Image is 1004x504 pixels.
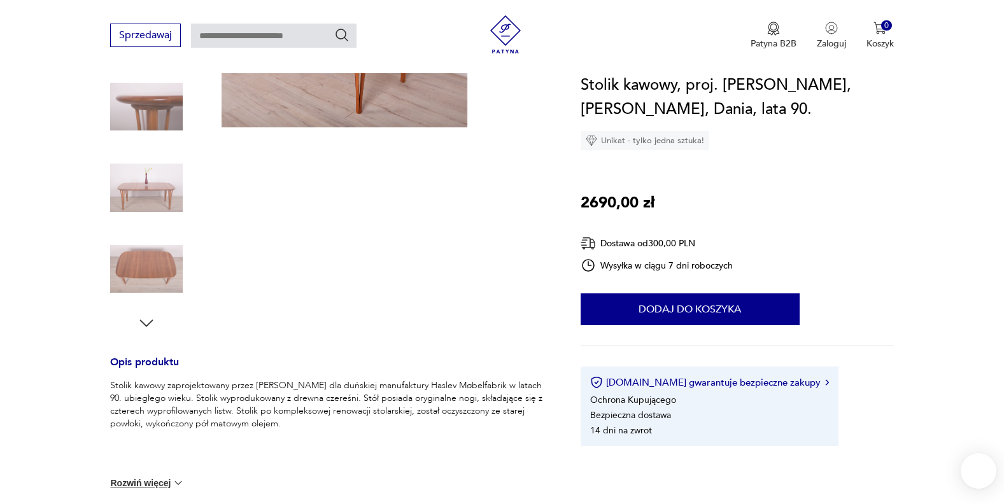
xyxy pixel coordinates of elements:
[590,409,671,421] li: Bezpieczna dostawa
[751,22,796,50] button: Patyna B2B
[110,151,183,224] img: Zdjęcie produktu Stolik kawowy, proj. S. Hansen, Haslev Møbelfabrik, Dania, lata 90.
[817,38,846,50] p: Zaloguj
[581,191,654,215] p: 2690,00 zł
[581,235,733,251] div: Dostawa od 300,00 PLN
[817,22,846,50] button: Zaloguj
[767,22,780,36] img: Ikona medalu
[110,71,183,143] img: Zdjęcie produktu Stolik kawowy, proj. S. Hansen, Haslev Møbelfabrik, Dania, lata 90.
[590,424,652,437] li: 14 dni na zwrot
[581,293,800,325] button: Dodaj do koszyka
[581,258,733,273] div: Wysyłka w ciągu 7 dni roboczych
[961,453,996,489] iframe: Smartsupp widget button
[334,27,350,43] button: Szukaj
[110,32,181,41] a: Sprzedawaj
[110,24,181,47] button: Sprzedawaj
[486,15,525,53] img: Patyna - sklep z meblami i dekoracjami vintage
[881,20,892,31] div: 0
[866,22,894,50] button: 0Koszyk
[110,233,183,305] img: Zdjęcie produktu Stolik kawowy, proj. S. Hansen, Haslev Møbelfabrik, Dania, lata 90.
[172,477,185,489] img: chevron down
[581,73,894,122] h1: Stolik kawowy, proj. [PERSON_NAME], [PERSON_NAME], Dania, lata 90.
[110,477,184,489] button: Rozwiń więcej
[586,135,597,146] img: Ikona diamentu
[873,22,886,34] img: Ikona koszyka
[751,38,796,50] p: Patyna B2B
[110,358,549,379] h3: Opis produktu
[751,22,796,50] a: Ikona medaluPatyna B2B
[825,22,838,34] img: Ikonka użytkownika
[866,38,894,50] p: Koszyk
[110,379,549,430] p: Stolik kawowy zaprojektowany przez [PERSON_NAME] dla duńskiej manufaktury Haslev Møbelfabrik w la...
[825,379,829,386] img: Ikona strzałki w prawo
[581,235,596,251] img: Ikona dostawy
[590,376,603,389] img: Ikona certyfikatu
[590,394,676,406] li: Ochrona Kupującego
[590,376,829,389] button: [DOMAIN_NAME] gwarantuje bezpieczne zakupy
[581,131,709,150] div: Unikat - tylko jedna sztuka!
